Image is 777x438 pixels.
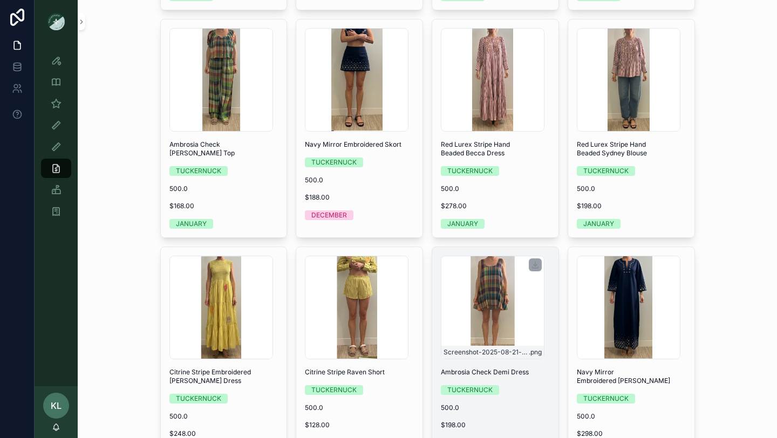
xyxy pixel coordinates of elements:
span: Red Lurex Stripe Hand Beaded Sydney Blouse [577,140,686,158]
span: 500.0 [577,184,686,193]
div: TUCKERNUCK [583,394,629,403]
span: Citrine Stripe Embroidered [PERSON_NAME] Dress [169,368,278,385]
img: App logo [47,13,65,30]
span: 500.0 [305,176,414,184]
div: TUCKERNUCK [583,166,629,176]
span: 500.0 [577,412,686,421]
span: $198.00 [577,202,686,210]
span: .png [529,348,542,357]
span: $278.00 [441,202,550,210]
span: Navy Mirror Embroidered [PERSON_NAME] [577,368,686,385]
div: DECEMBER [311,210,347,220]
span: 500.0 [441,403,550,412]
a: Red Lurex Stripe Hand Beaded Becca DressTUCKERNUCK500.0$278.00JANUARY [432,19,559,238]
span: 500.0 [305,403,414,412]
div: scrollable content [35,43,78,235]
span: $128.00 [305,421,414,429]
div: JANUARY [176,219,207,229]
div: JANUARY [447,219,478,229]
div: JANUARY [583,219,614,229]
span: KL [51,399,62,412]
a: Red Lurex Stripe Hand Beaded Sydney BlouseTUCKERNUCK500.0$198.00JANUARY [568,19,695,238]
span: Screenshot-2025-08-21-at-1.39.49-PM [444,348,529,357]
div: TUCKERNUCK [176,166,221,176]
span: Navy Mirror Embroidered Skort [305,140,414,149]
span: Citrine Stripe Raven Short [305,368,414,377]
span: $248.00 [169,429,278,438]
span: 500.0 [169,184,278,193]
span: Ambrosia Check Demi Dress [441,368,550,377]
span: 500.0 [441,184,550,193]
a: Ambrosia Check [PERSON_NAME] TopTUCKERNUCK500.0$168.00JANUARY [160,19,288,238]
span: $198.00 [441,421,550,429]
a: Navy Mirror Embroidered SkortTUCKERNUCK500.0$188.00DECEMBER [296,19,423,238]
div: TUCKERNUCK [311,385,357,395]
div: TUCKERNUCK [447,385,493,395]
div: TUCKERNUCK [176,394,221,403]
div: TUCKERNUCK [311,158,357,167]
span: 500.0 [169,412,278,421]
span: $168.00 [169,202,278,210]
span: $188.00 [305,193,414,202]
div: TUCKERNUCK [447,166,493,176]
span: Ambrosia Check [PERSON_NAME] Top [169,140,278,158]
span: Red Lurex Stripe Hand Beaded Becca Dress [441,140,550,158]
span: $298.00 [577,429,686,438]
